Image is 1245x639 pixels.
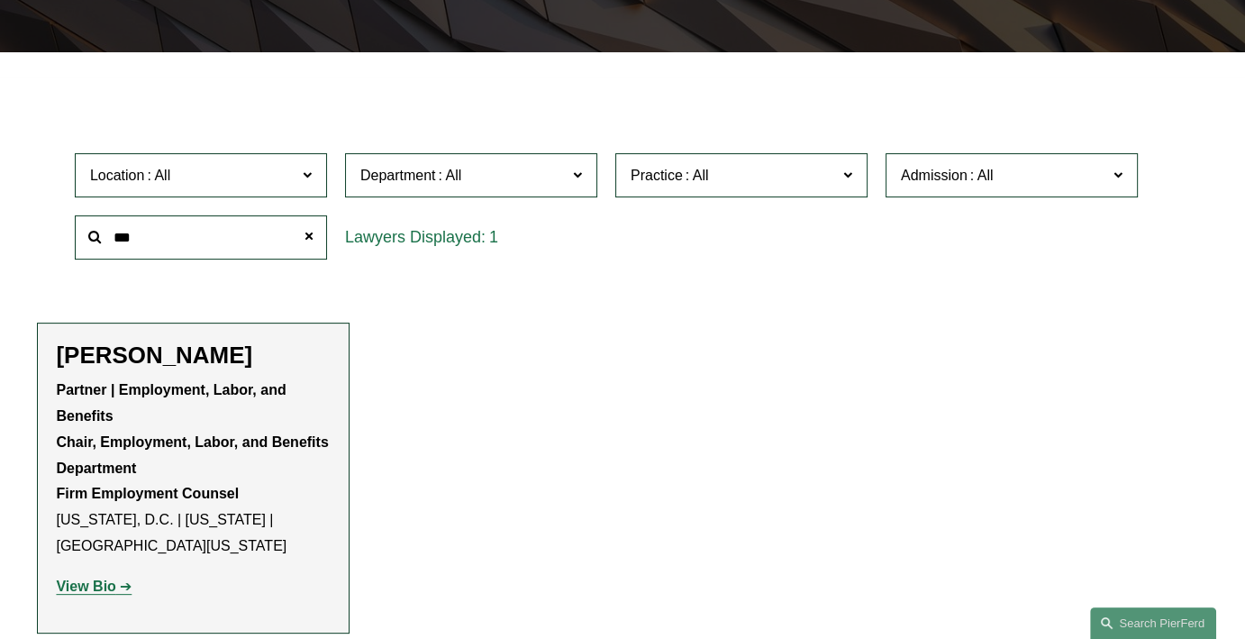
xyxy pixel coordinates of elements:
span: Location [90,168,145,183]
strong: View Bio [56,579,115,594]
span: Admission [901,168,968,183]
strong: Partner | Employment, Labor, and Benefits Chair, Employment, Labor, and Benefits Department Firm ... [56,382,332,501]
h2: [PERSON_NAME] [56,342,330,370]
a: View Bio [56,579,132,594]
a: Search this site [1090,607,1216,639]
span: Department [360,168,436,183]
span: Practice [631,168,683,183]
p: [US_STATE], D.C. | [US_STATE] | [GEOGRAPHIC_DATA][US_STATE] [56,378,330,560]
span: 1 [489,228,498,246]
